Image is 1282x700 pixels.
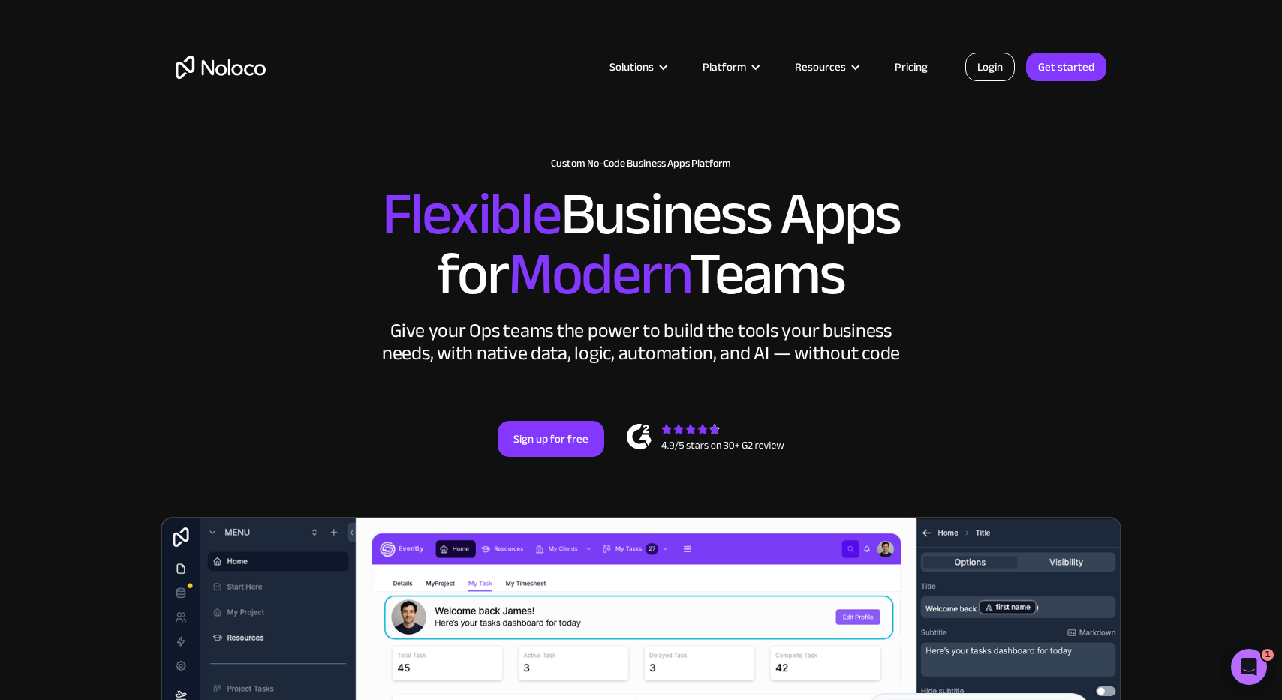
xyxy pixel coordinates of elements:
[176,56,266,79] a: home
[382,158,561,270] span: Flexible
[508,218,689,330] span: Modern
[1026,53,1106,81] a: Get started
[703,57,746,77] div: Platform
[1231,649,1267,685] iframe: Intercom live chat
[378,320,904,365] div: Give your Ops teams the power to build the tools your business needs, with native data, logic, au...
[609,57,654,77] div: Solutions
[876,57,946,77] a: Pricing
[684,57,776,77] div: Platform
[591,57,684,77] div: Solutions
[176,185,1106,305] h2: Business Apps for Teams
[498,421,604,457] a: Sign up for free
[776,57,876,77] div: Resources
[176,158,1106,170] h1: Custom No-Code Business Apps Platform
[795,57,846,77] div: Resources
[1262,649,1274,661] span: 1
[965,53,1015,81] a: Login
